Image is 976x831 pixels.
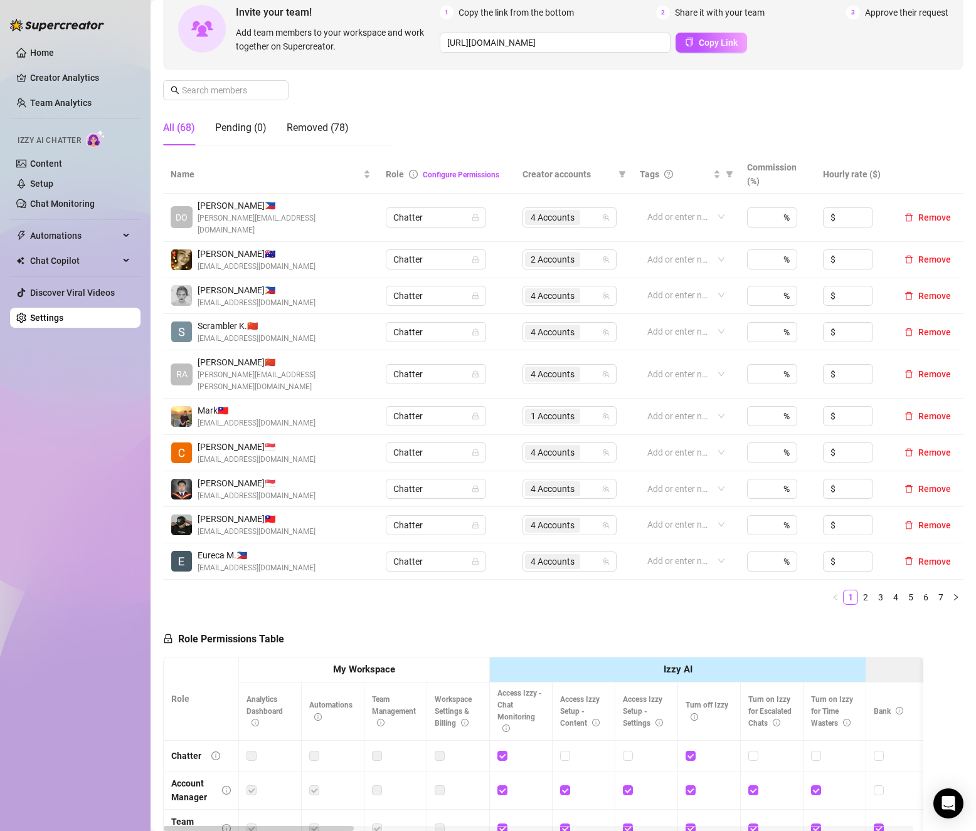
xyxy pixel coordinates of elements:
span: [PERSON_NAME] 🇵🇭 [198,199,371,212]
button: Remove [899,210,956,225]
img: Eureca Murillo [171,551,192,572]
span: Add team members to your workspace and work together on Supercreator. [236,26,435,53]
span: Chatter [393,250,479,269]
span: info-circle [252,719,259,726]
img: Chat Copilot [16,256,24,265]
li: 5 [903,590,918,605]
a: Setup [30,179,53,189]
button: Remove [899,288,956,303]
a: Creator Analytics [30,68,130,88]
a: 2 [859,590,873,604]
span: lock [472,521,479,529]
span: info-circle [896,707,903,714]
span: [EMAIL_ADDRESS][DOMAIN_NAME] [198,297,316,309]
img: Jericko [171,515,192,535]
div: All (68) [163,120,195,135]
button: Remove [899,409,956,424]
span: info-circle [377,719,385,726]
span: delete [904,412,913,421]
a: 4 [889,590,903,604]
li: 3 [873,590,888,605]
h5: Role Permissions Table [163,632,284,647]
button: left [828,590,843,605]
span: 4 Accounts [531,289,575,303]
span: Tags [640,167,659,181]
th: Name [163,155,378,194]
span: 4 Accounts [525,288,580,303]
span: team [602,449,610,456]
span: Approve their request [865,6,948,19]
span: Copy the link from the bottom [459,6,574,19]
img: Audrey Elaine [171,285,192,306]
span: filter [618,170,626,178]
span: delete [904,521,913,530]
span: Access Izzy Setup - Content [560,695,600,728]
span: info-circle [314,713,322,721]
th: Role [164,657,239,741]
span: Chatter [393,323,479,342]
a: Settings [30,313,63,323]
span: lock [472,256,479,263]
span: Remove [918,291,951,301]
li: 1 [843,590,858,605]
span: lock [472,485,479,493]
span: delete [904,328,913,337]
button: Remove [899,367,956,382]
li: 2 [858,590,873,605]
span: [EMAIL_ADDRESS][DOMAIN_NAME] [198,261,316,273]
span: Automations [30,226,119,246]
a: 7 [934,590,948,604]
span: 2 Accounts [531,253,575,266]
img: Kyle Rodriguez [171,479,192,499]
span: [PERSON_NAME] 🇦🇺 [198,247,316,261]
span: info-circle [773,719,780,726]
span: filter [723,165,736,184]
span: question-circle [664,170,673,179]
span: team [602,521,610,529]
span: 4 Accounts [531,446,575,459]
span: [EMAIL_ADDRESS][DOMAIN_NAME] [198,526,316,538]
span: search [171,86,179,95]
th: Commission (%) [740,155,816,194]
span: delete [904,557,913,565]
span: delete [904,448,913,457]
a: Discover Viral Videos [30,288,115,298]
a: 6 [919,590,933,604]
span: Copy Link [699,38,738,48]
span: 4 Accounts [531,482,575,496]
span: 4 Accounts [531,367,575,381]
span: Izzy AI Chatter [18,135,81,147]
span: info-circle [409,170,418,179]
button: Remove [899,518,956,533]
span: Chatter [393,443,479,462]
span: Chatter [393,479,479,498]
span: team [602,292,610,300]
span: Chat Copilot [30,251,119,271]
span: lock [472,558,479,565]
span: Remove [918,557,951,567]
a: Configure Permissions [423,170,499,179]
span: [PERSON_NAME][EMAIL_ADDRESS][DOMAIN_NAME] [198,212,371,236]
span: Bank [874,707,903,716]
span: delete [904,255,913,264]
span: RA [176,367,188,381]
span: team [602,412,610,420]
span: info-circle [211,751,220,760]
span: Automations [309,701,353,721]
span: team [602,214,610,221]
span: 4 Accounts [525,367,580,382]
span: [EMAIL_ADDRESS][DOMAIN_NAME] [198,454,316,466]
strong: My Workspace [333,664,395,675]
a: 1 [844,590,857,604]
span: Share it with your team [675,6,765,19]
li: Previous Page [828,590,843,605]
span: [PERSON_NAME] 🇸🇬 [198,440,316,454]
span: lock [163,634,173,644]
button: Remove [899,554,956,569]
span: 4 Accounts [525,325,580,340]
li: 6 [918,590,933,605]
span: info-circle [691,713,698,721]
span: 4 Accounts [525,210,580,225]
span: lock [472,412,479,420]
button: right [948,590,963,605]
